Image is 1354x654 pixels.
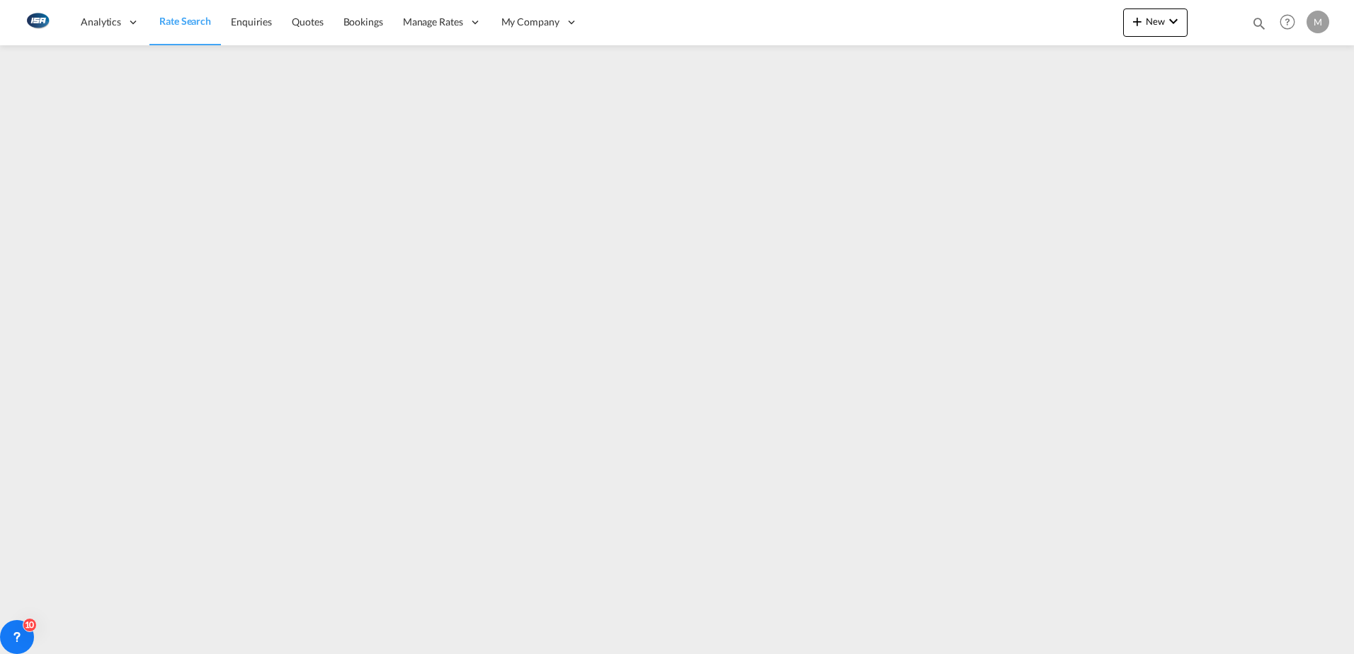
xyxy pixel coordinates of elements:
[1123,8,1188,37] button: icon-plus 400-fgNewicon-chevron-down
[1129,16,1182,27] span: New
[1129,13,1146,30] md-icon: icon-plus 400-fg
[501,15,559,29] span: My Company
[292,16,323,28] span: Quotes
[1165,13,1182,30] md-icon: icon-chevron-down
[343,16,383,28] span: Bookings
[403,15,463,29] span: Manage Rates
[231,16,272,28] span: Enquiries
[1307,11,1329,33] div: M
[159,15,211,27] span: Rate Search
[1275,10,1299,34] span: Help
[1251,16,1267,37] div: icon-magnify
[21,6,53,38] img: 1aa151c0c08011ec8d6f413816f9a227.png
[1275,10,1307,35] div: Help
[81,15,121,29] span: Analytics
[1251,16,1267,31] md-icon: icon-magnify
